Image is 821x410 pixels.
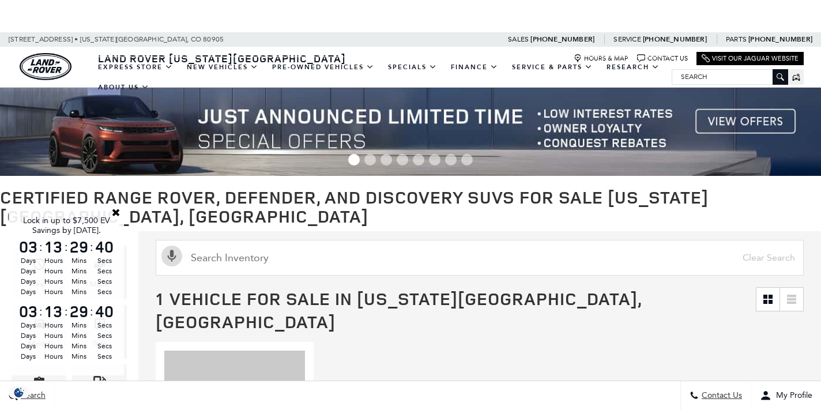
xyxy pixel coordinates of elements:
span: Secs [93,266,115,276]
span: Days [17,341,39,351]
span: Land Rover [US_STATE][GEOGRAPHIC_DATA] [98,51,346,65]
span: [US_STATE][GEOGRAPHIC_DATA], [80,32,189,47]
a: Land Rover [US_STATE][GEOGRAPHIC_DATA] [91,51,353,65]
span: Mins [68,341,90,351]
span: 13 [43,303,65,319]
span: Go to slide 5 [413,154,424,165]
span: : [39,303,43,320]
span: Hours [43,320,65,330]
a: Pre-Owned Vehicles [265,57,381,77]
span: Secs [93,341,115,351]
span: Secs [93,287,115,297]
span: Days [17,351,39,362]
a: Research [600,57,666,77]
span: Hours [43,266,65,276]
a: [STREET_ADDRESS] • [US_STATE][GEOGRAPHIC_DATA], CO 80905 [9,35,224,43]
span: : [90,238,93,255]
span: Hours [43,276,65,287]
a: Finance [444,57,505,77]
span: CO [191,32,201,47]
span: : [90,303,93,320]
a: Service & Parts [505,57,600,77]
span: Contact Us [699,391,742,401]
span: 03 [17,239,39,255]
span: My Profile [771,391,812,401]
img: Opt-Out Icon [6,386,32,398]
span: Secs [93,276,115,287]
section: Click to Open Cookie Consent Modal [6,386,32,398]
a: About Us [91,77,156,97]
span: Parts [726,35,747,43]
nav: Main Navigation [91,57,672,97]
span: Mins [68,351,90,362]
span: Go to slide 4 [397,154,408,165]
input: Search Inventory [156,240,804,276]
span: Lock in up to $7,500 EV Savings by [DATE]. [23,216,110,235]
span: Days [17,276,39,287]
span: 1 Vehicle for Sale in [US_STATE][GEOGRAPHIC_DATA], [GEOGRAPHIC_DATA] [156,287,642,333]
span: Mins [68,287,90,297]
span: 13 [43,239,65,255]
a: New Vehicles [180,57,265,77]
input: Search [672,70,788,84]
svg: Click to toggle on voice search [161,246,182,266]
a: Visit Our Jaguar Website [702,54,799,63]
span: Secs [93,255,115,266]
button: Open user profile menu [751,381,821,410]
span: Secs [93,351,115,362]
span: Mins [68,276,90,287]
span: Hours [43,287,65,297]
span: Mins [68,255,90,266]
img: Land Rover [20,53,71,80]
span: Go to slide 3 [381,154,392,165]
span: Go to slide 6 [429,154,440,165]
span: Days [17,287,39,297]
span: Days [17,266,39,276]
span: 29 [68,239,90,255]
a: Contact Us [637,54,688,63]
a: EXPRESS STORE [91,57,180,77]
span: 03 [17,303,39,319]
span: : [65,238,68,255]
span: 29 [68,303,90,319]
span: 40 [93,303,115,319]
span: 40 [93,239,115,255]
a: Hours & Map [574,54,628,63]
span: Go to slide 2 [364,154,376,165]
span: Go to slide 7 [445,154,457,165]
span: Hours [43,351,65,362]
span: Mins [68,320,90,330]
span: 80905 [203,32,224,47]
span: : [39,238,43,255]
span: : [65,303,68,320]
span: Days [17,330,39,341]
span: Secs [93,320,115,330]
span: Mins [68,330,90,341]
span: Hours [43,330,65,341]
span: Secs [93,330,115,341]
span: Hours [43,255,65,266]
span: Mins [68,266,90,276]
a: [PHONE_NUMBER] [748,35,812,44]
a: [PHONE_NUMBER] [643,35,707,44]
a: Close [111,207,121,217]
span: Go to slide 1 [348,154,360,165]
span: Days [17,320,39,330]
span: [STREET_ADDRESS] • [9,32,78,47]
span: Hours [43,341,65,351]
a: Specials [381,57,444,77]
a: land-rover [20,53,71,80]
span: Days [17,255,39,266]
span: Go to slide 8 [461,154,473,165]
